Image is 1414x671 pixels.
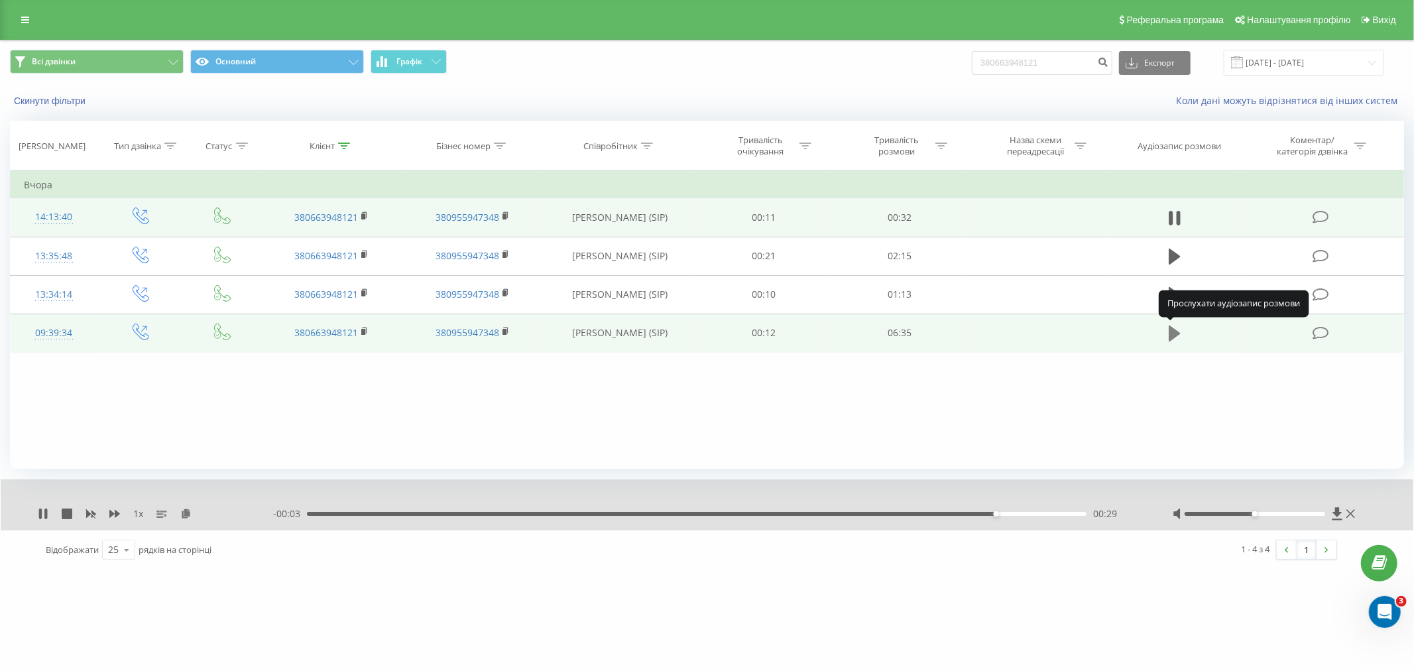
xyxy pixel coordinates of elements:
[108,543,119,556] div: 25
[436,249,499,262] a: 380955947348
[436,326,499,339] a: 380955947348
[861,135,932,157] div: Тривалість розмови
[544,275,696,314] td: [PERSON_NAME] (SIP)
[1252,511,1258,517] div: Accessibility label
[24,320,84,346] div: 09:39:34
[993,511,998,517] div: Accessibility label
[544,198,696,237] td: [PERSON_NAME] (SIP)
[10,50,184,74] button: Всі дзвінки
[544,314,696,352] td: [PERSON_NAME] (SIP)
[1242,542,1270,556] div: 1 - 4 з 4
[10,95,92,107] button: Скинути фільтри
[1127,15,1224,25] span: Реферальна програма
[1273,135,1351,157] div: Коментар/категорія дзвінка
[1138,141,1221,152] div: Аудіозапис розмови
[583,141,638,152] div: Співробітник
[1373,15,1396,25] span: Вихід
[139,544,211,556] span: рядків на сторінці
[24,243,84,269] div: 13:35:48
[696,275,832,314] td: 00:10
[1119,51,1191,75] button: Експорт
[696,198,832,237] td: 00:11
[972,51,1112,75] input: Пошук за номером
[24,282,84,308] div: 13:34:14
[310,141,335,152] div: Клієнт
[206,141,233,152] div: Статус
[46,544,99,556] span: Відображати
[1000,135,1071,157] div: Назва схеми переадресації
[24,204,84,230] div: 14:13:40
[696,314,832,352] td: 00:12
[544,237,696,275] td: [PERSON_NAME] (SIP)
[1396,596,1407,607] span: 3
[133,507,143,520] span: 1 x
[294,326,358,339] a: 380663948121
[832,314,968,352] td: 06:35
[11,172,1404,198] td: Вчора
[832,275,968,314] td: 01:13
[273,507,307,520] span: - 00:03
[832,237,968,275] td: 02:15
[190,50,364,74] button: Основний
[1247,15,1350,25] span: Налаштування профілю
[19,141,86,152] div: [PERSON_NAME]
[114,141,161,152] div: Тип дзвінка
[725,135,796,157] div: Тривалість очікування
[832,198,968,237] td: 00:32
[32,56,76,67] span: Всі дзвінки
[294,211,358,223] a: 380663948121
[696,237,832,275] td: 00:21
[1159,290,1309,317] div: Прослухати аудіозапис розмови
[436,211,499,223] a: 380955947348
[371,50,447,74] button: Графік
[436,288,499,300] a: 380955947348
[1297,540,1317,559] a: 1
[396,57,422,66] span: Графік
[1369,596,1401,628] iframe: Intercom live chat
[294,249,358,262] a: 380663948121
[1176,94,1404,107] a: Коли дані можуть відрізнятися вiд інших систем
[436,141,491,152] div: Бізнес номер
[1093,507,1117,520] span: 00:29
[294,288,358,300] a: 380663948121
